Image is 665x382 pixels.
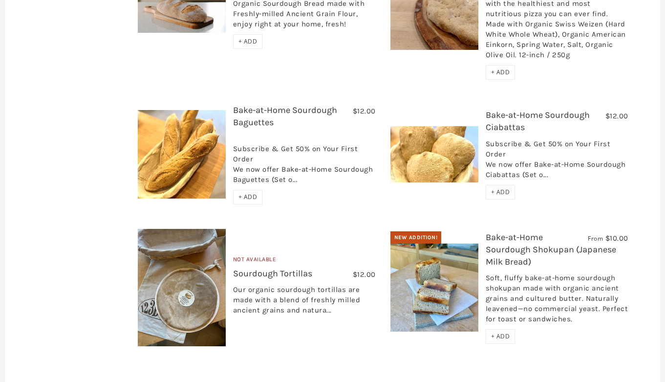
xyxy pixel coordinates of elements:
[233,268,312,279] a: Sourdough Tortillas
[238,193,257,201] span: + ADD
[605,112,628,120] span: $12.00
[353,107,376,115] span: $12.00
[491,68,510,76] span: + ADD
[233,34,263,49] div: + ADD
[486,139,628,185] div: Subscribe & Get 50% on Your First Order We now offer Bake-at-Home Sourdough Ciabattas (Set o...
[233,255,376,268] div: Not Available
[233,285,376,320] div: Our organic sourdough tortillas are made with a blend of freshly milled ancient grains and natura...
[588,234,603,243] span: From
[486,110,590,133] a: Bake-at-Home Sourdough Ciabattas
[390,244,478,332] img: Bake-at-Home Sourdough Shokupan (Japanese Milk Bread)
[233,105,337,128] a: Bake-at-Home Sourdough Baguettes
[486,232,616,267] a: Bake-at-Home Sourdough Shokupan (Japanese Milk Bread)
[138,110,226,199] img: Bake-at-Home Sourdough Baguettes
[353,270,376,279] span: $12.00
[605,234,628,243] span: $10.00
[491,332,510,340] span: + ADD
[486,273,628,329] div: Soft, fluffy bake-at-home sourdough shokupan made with organic ancient grains and cultured butter...
[390,126,478,182] img: Bake-at-Home Sourdough Ciabattas
[138,229,226,346] img: Sourdough Tortillas
[390,231,442,244] div: New Addition!
[486,185,515,200] div: + ADD
[233,134,376,190] div: Subscribe & Get 50% on Your First Order We now offer Bake-at-Home Sourdough Baguettes (Set o...
[238,37,257,45] span: + ADD
[486,65,515,80] div: + ADD
[486,329,515,344] div: + ADD
[491,188,510,196] span: + ADD
[233,190,263,204] div: + ADD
